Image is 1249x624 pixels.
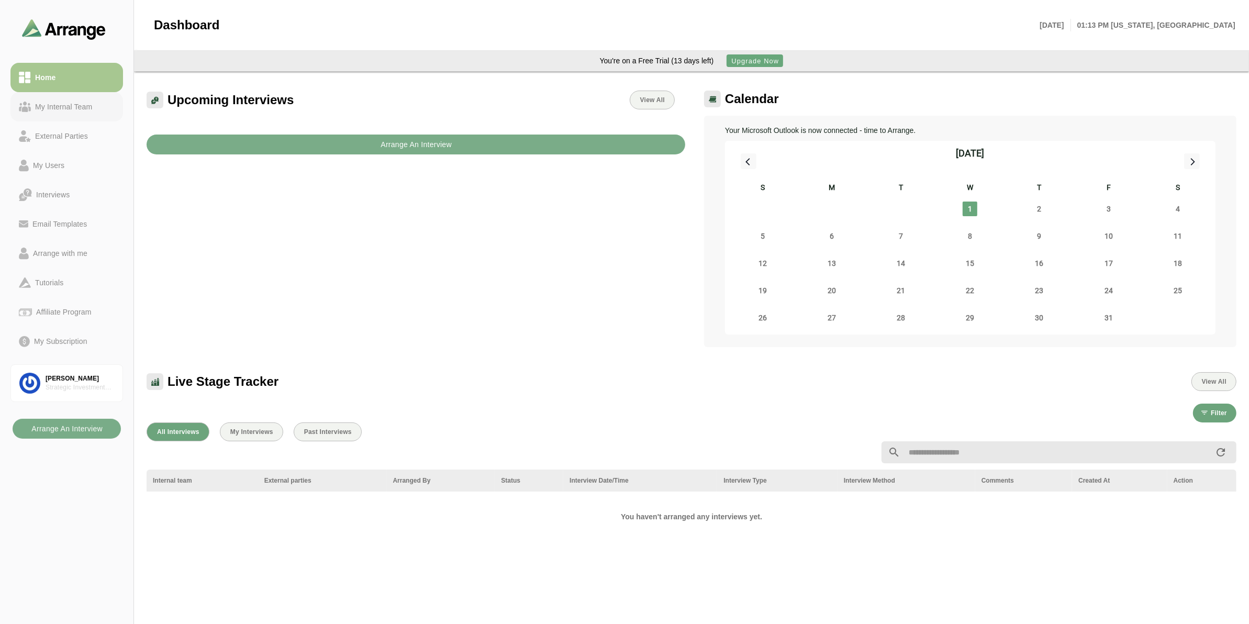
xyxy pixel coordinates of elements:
div: Comments [982,476,1066,485]
div: S [1143,182,1212,195]
a: Arrange with me [10,239,123,268]
button: View All [1191,372,1236,391]
span: View All [640,96,665,104]
div: Interview Date/Time [570,476,711,485]
span: Wednesday, October 8, 2025 [963,229,977,243]
span: Past Interviews [304,428,352,436]
a: Tutorials [10,268,123,297]
span: Live Stage Tracker [168,374,278,389]
p: Your Microsoft Outlook is now connected - time to Arrange. [725,124,1215,137]
span: Thursday, October 23, 2025 [1032,283,1047,298]
span: Friday, October 3, 2025 [1101,202,1116,216]
button: Arrange An Interview [147,135,685,154]
div: External Parties [31,130,92,142]
b: Arrange An Interview [31,419,103,439]
div: My Internal Team [31,101,96,113]
div: External parties [264,476,381,485]
span: Saturday, October 4, 2025 [1170,202,1185,216]
span: Upgrade Now [731,57,779,65]
a: Interviews [10,180,123,209]
div: S [728,182,797,195]
div: [DATE] [956,146,985,161]
a: External Parties [10,121,123,151]
a: Affiliate Program [10,297,123,327]
span: Thursday, October 30, 2025 [1032,310,1047,325]
span: Filter [1210,409,1227,417]
a: Email Templates [10,209,123,239]
div: Internal team [153,476,252,485]
span: Saturday, October 11, 2025 [1170,229,1185,243]
span: Monday, October 13, 2025 [824,256,839,271]
span: Friday, October 17, 2025 [1101,256,1116,271]
b: Arrange An Interview [380,135,452,154]
div: You're on a Free Trial (13 days left) [600,55,714,66]
p: 01:13 PM [US_STATE], [GEOGRAPHIC_DATA] [1071,19,1235,31]
div: Affiliate Program [32,306,95,318]
div: Arrange with me [29,247,92,260]
button: My Interviews [220,422,283,441]
a: Home [10,63,123,92]
a: View All [630,91,675,109]
button: All Interviews [147,422,209,441]
span: Tuesday, October 28, 2025 [894,310,908,325]
span: Saturday, October 18, 2025 [1170,256,1185,271]
p: [DATE] [1040,19,1070,31]
span: Monday, October 6, 2025 [824,229,839,243]
div: T [866,182,935,195]
span: Tuesday, October 7, 2025 [894,229,908,243]
span: Monday, October 27, 2025 [824,310,839,325]
span: Sunday, October 26, 2025 [755,310,770,325]
img: arrangeai-name-small-logo.4d2b8aee.svg [22,19,106,39]
span: Wednesday, October 22, 2025 [963,283,977,298]
div: W [935,182,1005,195]
span: Thursday, October 16, 2025 [1032,256,1047,271]
div: Arranged By [393,476,489,485]
button: Filter [1193,404,1236,422]
div: My Users [29,159,69,172]
span: Sunday, October 19, 2025 [755,283,770,298]
h2: You haven't arranged any interviews yet. [427,510,957,523]
button: Past Interviews [294,422,362,441]
div: Email Templates [28,218,91,230]
span: Thursday, October 9, 2025 [1032,229,1047,243]
span: Sunday, October 12, 2025 [755,256,770,271]
div: Interview Method [844,476,969,485]
div: Interviews [32,188,74,201]
div: M [797,182,866,195]
span: Tuesday, October 21, 2025 [894,283,908,298]
div: [PERSON_NAME] [46,374,114,383]
div: Interview Type [723,476,831,485]
span: Friday, October 10, 2025 [1101,229,1116,243]
a: My Internal Team [10,92,123,121]
span: Monday, October 20, 2025 [824,283,839,298]
a: My Subscription [10,327,123,356]
span: Thursday, October 2, 2025 [1032,202,1047,216]
div: Home [31,71,60,84]
span: Saturday, October 25, 2025 [1170,283,1185,298]
span: Calendar [725,91,779,107]
div: Action [1174,476,1230,485]
a: [PERSON_NAME]Strategic Investment Group [10,364,123,402]
div: Status [501,476,557,485]
span: Wednesday, October 15, 2025 [963,256,977,271]
span: Tuesday, October 14, 2025 [894,256,908,271]
span: All Interviews [157,428,199,436]
span: Friday, October 24, 2025 [1101,283,1116,298]
i: appended action [1214,446,1227,459]
div: F [1074,182,1143,195]
span: Dashboard [154,17,219,33]
span: My Interviews [230,428,273,436]
div: Strategic Investment Group [46,383,114,392]
div: Tutorials [31,276,68,289]
button: Upgrade Now [727,54,783,67]
div: T [1005,182,1074,195]
div: My Subscription [30,335,92,348]
span: Friday, October 31, 2025 [1101,310,1116,325]
span: Wednesday, October 1, 2025 [963,202,977,216]
span: Upcoming Interviews [168,92,294,108]
span: Sunday, October 5, 2025 [755,229,770,243]
a: My Users [10,151,123,180]
button: Arrange An Interview [13,419,121,439]
span: Wednesday, October 29, 2025 [963,310,977,325]
div: Created At [1078,476,1161,485]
